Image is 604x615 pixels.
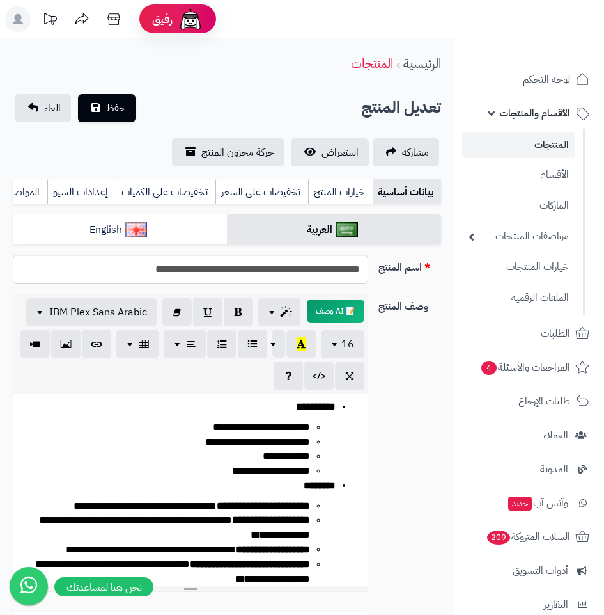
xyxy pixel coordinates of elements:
a: الرئيسية [403,54,441,73]
span: طلبات الإرجاع [518,392,570,410]
span: جديد [508,497,532,511]
a: السلات المتروكة209 [462,522,596,552]
span: IBM Plex Sans Arabic [49,305,147,320]
a: الملفات الرقمية [462,284,575,312]
a: أدوات التسويق [462,555,596,586]
button: 📝 AI وصف [307,300,364,323]
span: الأقسام والمنتجات [500,104,570,122]
span: حركة مخزون المنتج [201,145,274,160]
span: العملاء [543,426,568,444]
a: لوحة التحكم [462,64,596,95]
a: إعدادات السيو [47,179,116,205]
a: وآتس آبجديد [462,488,596,518]
label: اسم المنتج [373,255,446,275]
button: IBM Plex Sans Arabic [26,298,157,326]
span: لوحة التحكم [523,70,570,88]
a: الطلبات [462,318,596,349]
span: المراجعات والأسئلة [480,358,570,376]
span: مشاركه [402,145,429,160]
span: أدوات التسويق [513,562,568,580]
a: العملاء [462,420,596,451]
a: English [13,214,227,246]
a: طلبات الإرجاع [462,386,596,417]
a: الماركات [462,192,575,220]
button: حفظ [78,94,136,122]
h2: تعديل المنتج [362,95,441,121]
img: ai-face.png [178,6,203,32]
span: رفيق [152,12,173,27]
span: الطلبات [541,324,570,342]
span: المدونة [540,460,568,478]
a: المراجعات والأسئلة4 [462,352,596,383]
img: العربية [336,222,358,237]
a: استعراض [291,138,369,166]
a: تحديثات المنصة [34,6,66,35]
span: وآتس آب [507,494,568,512]
a: حركة مخزون المنتج [172,138,284,166]
span: 209 [487,531,510,545]
span: السلات المتروكة [486,528,570,546]
img: English [125,222,148,237]
span: استعراض [321,145,359,160]
button: 16 [321,330,364,358]
span: حفظ [106,100,125,116]
a: المنتجات [462,132,575,158]
a: تخفيضات على السعر [215,179,308,205]
a: الأقسام [462,161,575,189]
a: الغاء [15,94,71,122]
a: خيارات المنتجات [462,253,575,281]
a: المنتجات [351,54,393,73]
a: تخفيضات على الكميات [116,179,215,205]
a: بيانات أساسية [373,179,441,205]
a: مشاركه [373,138,439,166]
a: خيارات المنتج [308,179,373,205]
span: 16 [341,337,354,352]
span: التقارير [544,596,568,614]
a: العربية [227,214,441,246]
span: 4 [481,361,497,375]
span: الغاء [44,100,61,116]
label: وصف المنتج [373,294,446,314]
a: المدونة [462,454,596,484]
a: مواصفات المنتجات [462,223,575,250]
